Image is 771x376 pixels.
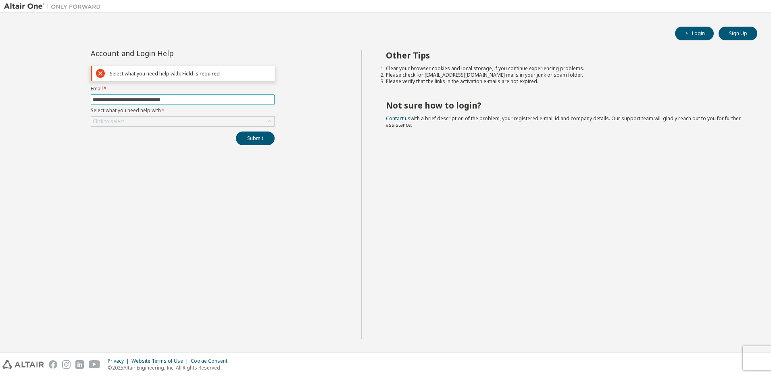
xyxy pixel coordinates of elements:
[110,71,271,77] div: Select what you need help with: Field is required
[108,358,131,364] div: Privacy
[386,115,741,128] span: with a brief description of the problem, your registered e-mail id and company details. Our suppo...
[89,360,100,369] img: youtube.svg
[675,27,714,40] button: Login
[91,50,238,56] div: Account and Login Help
[4,2,105,10] img: Altair One
[386,100,743,111] h2: Not sure how to login?
[719,27,757,40] button: Sign Up
[49,360,57,369] img: facebook.svg
[2,360,44,369] img: altair_logo.svg
[108,364,232,371] p: © 2025 Altair Engineering, Inc. All Rights Reserved.
[91,107,275,114] label: Select what you need help with
[386,78,743,85] li: Please verify that the links in the activation e-mails are not expired.
[386,115,411,122] a: Contact us
[386,50,743,61] h2: Other Tips
[191,358,232,364] div: Cookie Consent
[91,86,275,92] label: Email
[62,360,71,369] img: instagram.svg
[131,358,191,364] div: Website Terms of Use
[75,360,84,369] img: linkedin.svg
[91,117,274,126] div: Click to select
[236,132,275,145] button: Submit
[386,65,743,72] li: Clear your browser cookies and local storage, if you continue experiencing problems.
[93,118,124,125] div: Click to select
[386,72,743,78] li: Please check for [EMAIL_ADDRESS][DOMAIN_NAME] mails in your junk or spam folder.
